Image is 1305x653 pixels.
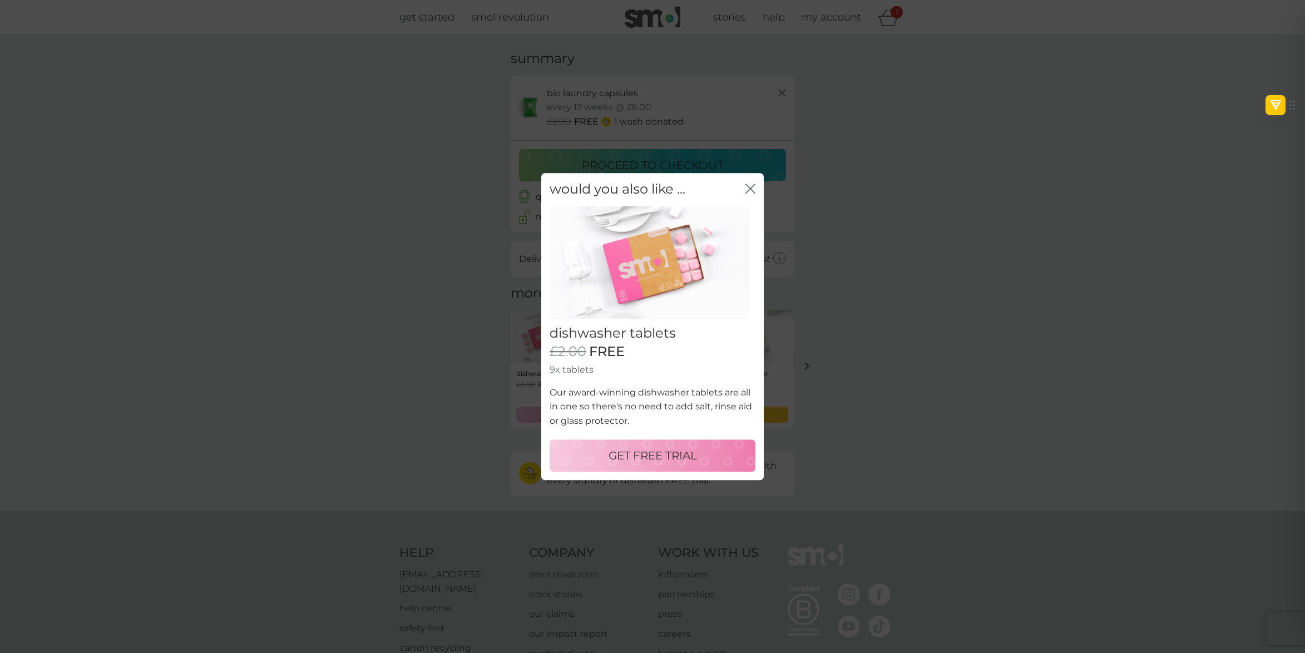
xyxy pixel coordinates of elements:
h2: would you also like ... [550,181,685,197]
p: 9x tablets [550,363,755,377]
p: GET FREE TRIAL [609,447,697,464]
button: close [745,184,755,195]
p: Our award-winning dishwasher tablets are all in one so there's no need to add salt, rinse aid or ... [550,385,755,428]
button: GET FREE TRIAL [550,439,755,472]
h2: dishwasher tablets [550,325,755,342]
span: FREE [589,344,625,360]
span: £2.00 [550,344,586,360]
